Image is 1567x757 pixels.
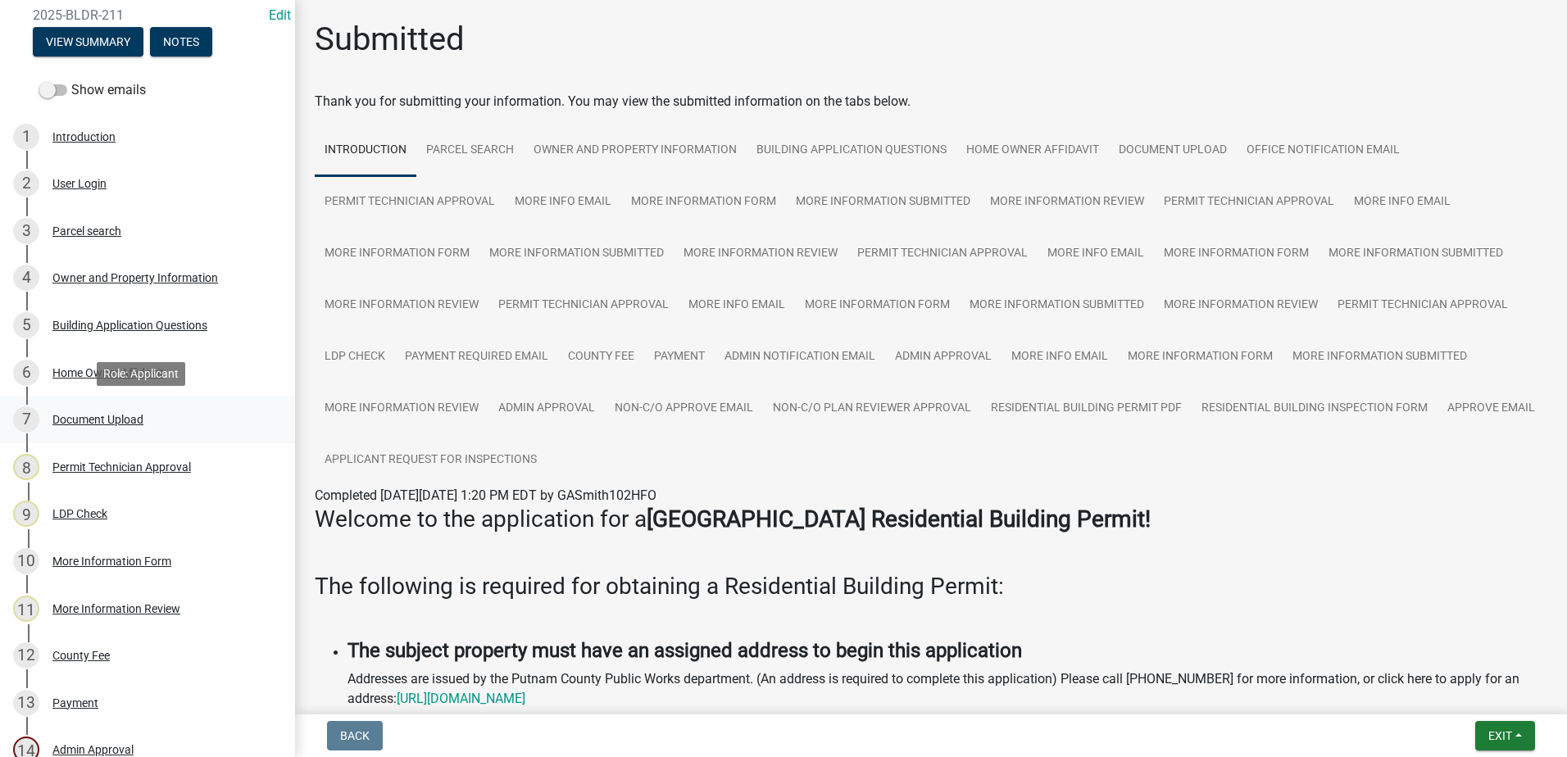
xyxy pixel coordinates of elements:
div: Permit Technician Approval [52,461,191,473]
p: Addresses are issued by the Putnam County Public Works department. (An address is required to com... [347,669,1547,709]
wm-modal-confirm: Edit Application Number [269,7,291,23]
a: Admin Approval [885,331,1002,383]
a: More Information Form [1118,331,1283,383]
div: Thank you for submitting your information. You may view the submitted information on the tabs below. [315,92,1547,111]
a: More Information Submitted [1283,331,1477,383]
a: Non-C/O Approve Email [605,383,763,435]
div: 1 [13,124,39,150]
div: Building Application Questions [52,320,207,331]
span: Exit [1488,729,1512,742]
a: More Information Form [621,176,786,229]
button: View Summary [33,27,143,57]
a: Edit [269,7,291,23]
a: Admin Notification Email [715,331,885,383]
div: County Fee [52,650,110,661]
a: More Information Review [315,279,488,332]
div: 8 [13,454,39,480]
a: More Information Review [980,176,1154,229]
a: More Information Submitted [479,228,674,280]
div: Role: Applicant [97,362,185,386]
span: Completed [DATE][DATE] 1:20 PM EDT by GASmith102HFO [315,487,656,503]
a: More Information Form [1154,228,1319,280]
a: Home Owner Affidavit [956,125,1109,177]
div: 10 [13,548,39,574]
a: Residential Building Inspection Form [1192,383,1438,435]
a: Permit Technician Approval [847,228,1038,280]
a: Owner and Property Information [524,125,747,177]
a: More Information Form [795,279,960,332]
div: Document Upload [52,414,143,425]
a: More Information Form [315,228,479,280]
a: Permit Technician Approval [1328,279,1518,332]
a: Admin Approval [488,383,605,435]
a: Office Notification Email [1237,125,1410,177]
a: Permit Technician Approval [315,176,505,229]
div: Parcel search [52,225,121,237]
div: 6 [13,360,39,386]
a: Building Application Questions [747,125,956,177]
span: 2025-BLDR-211 [33,7,262,23]
div: More Information Review [52,603,180,614]
a: More Information Submitted [1319,228,1513,280]
a: More Info Email [679,279,795,332]
div: Owner and Property Information [52,272,218,283]
div: Home Owner Affidavit [52,367,164,378]
strong: The subject property must have an assigned address to begin this application [347,639,1022,662]
a: Document Upload [1109,125,1237,177]
div: 3 [13,218,39,244]
a: Permit Technician Approval [488,279,679,332]
div: 12 [13,642,39,669]
label: Show emails [39,80,146,100]
div: 4 [13,265,39,291]
a: [URL][DOMAIN_NAME] [397,691,525,706]
a: Introduction [315,125,416,177]
h3: The following is required for obtaining a Residential Building Permit: [315,573,1547,601]
a: More Info Email [1038,228,1154,280]
wm-modal-confirm: Summary [33,36,143,49]
h1: Submitted [315,20,465,59]
a: County Fee [558,331,644,383]
wm-modal-confirm: Notes [150,36,212,49]
div: 5 [13,312,39,338]
a: More Info Email [1002,331,1118,383]
button: Notes [150,27,212,57]
div: 2 [13,170,39,197]
a: More Info Email [1344,176,1460,229]
div: Admin Approval [52,744,134,755]
a: More Info Email [505,176,621,229]
div: 9 [13,501,39,527]
div: 7 [13,406,39,433]
div: 11 [13,596,39,622]
a: Parcel search [416,125,524,177]
a: Residential Building Permit PDF [981,383,1192,435]
a: More Information Submitted [960,279,1154,332]
a: LDP Check [315,331,395,383]
a: More Information Review [1154,279,1328,332]
a: Permit Technician Approval [1154,176,1344,229]
div: LDP Check [52,508,107,519]
div: More Information Form [52,555,171,567]
button: Exit [1475,721,1535,750]
div: Payment [52,697,98,709]
button: Back [327,721,383,750]
a: More Information Review [315,383,488,435]
div: Introduction [52,131,116,143]
div: 13 [13,690,39,716]
a: More Information Review [674,228,847,280]
strong: [GEOGRAPHIC_DATA] Residential Building Permit! [647,505,1151,533]
a: More Information Submitted [786,176,980,229]
a: Payment Required Email [395,331,558,383]
h3: Welcome to the application for a [315,505,1547,533]
span: Back [340,729,370,742]
a: Applicant Request for Inspections [315,434,547,487]
a: Payment [644,331,715,383]
div: User Login [52,178,107,189]
a: Approve Email [1438,383,1545,435]
a: Non-C/O Plan Reviewer Approval [763,383,981,435]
